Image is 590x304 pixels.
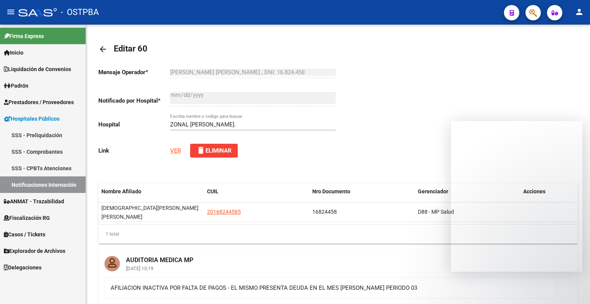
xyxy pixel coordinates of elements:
mat-icon: person [575,7,584,17]
mat-icon: menu [6,7,15,17]
span: Nro Documento [312,188,350,194]
span: ANMAT - Trazabilidad [4,197,64,206]
div: AFILIACION INACTIVA POR FALTA DE PAGOS - EL MISMO PRESENTA DEUDA EN EL MES [PERSON_NAME] PERIODO 03 [111,284,550,292]
p: Link [98,146,170,155]
a: VER [170,147,181,154]
iframe: Intercom live chat [564,278,582,296]
span: Casos / Tickets [4,230,45,239]
datatable-header-cell: CUIL [204,183,310,200]
span: Inicio [4,48,23,57]
span: Eliminar [196,147,232,154]
span: Firma Express [4,32,44,40]
span: CUIL [207,188,219,194]
span: Nombre Afiliado [101,188,141,194]
span: Editar 60 [114,44,147,53]
mat-icon: delete [196,146,206,155]
span: Liquidación de Convenios [4,65,71,73]
span: 16824458 [312,209,337,215]
iframe: Intercom live chat mensaje [451,121,582,272]
span: Gerenciador [418,188,448,194]
p: Hospital [98,120,170,129]
span: Explorador de Archivos [4,247,65,255]
span: Fiscalización RG [4,214,50,222]
datatable-header-cell: Nombre Afiliado [98,183,204,200]
span: Prestadores / Proveedores [4,98,74,106]
span: Delegaciones [4,263,41,272]
mat-card-title: AUDITORIA MEDICA MP [120,250,199,264]
p: Mensaje Operador [98,68,170,76]
mat-card-subtitle: [DATE] 15:19 [120,266,199,271]
div: 1 total [98,224,578,244]
span: D88 - MP Salud [418,209,454,215]
span: - OSTPBA [61,4,99,21]
button: Eliminar [190,144,238,158]
mat-icon: arrow_back [98,45,108,54]
datatable-header-cell: Gerenciador [415,183,520,200]
span: PAEZ OSCAR ALFREDO [101,205,199,220]
datatable-header-cell: Nro Documento [309,183,415,200]
span: Padrón [4,81,28,90]
p: Notificado por Hospital [98,96,170,105]
span: 20168244585 [207,209,241,215]
span: Hospitales Públicos [4,115,60,123]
